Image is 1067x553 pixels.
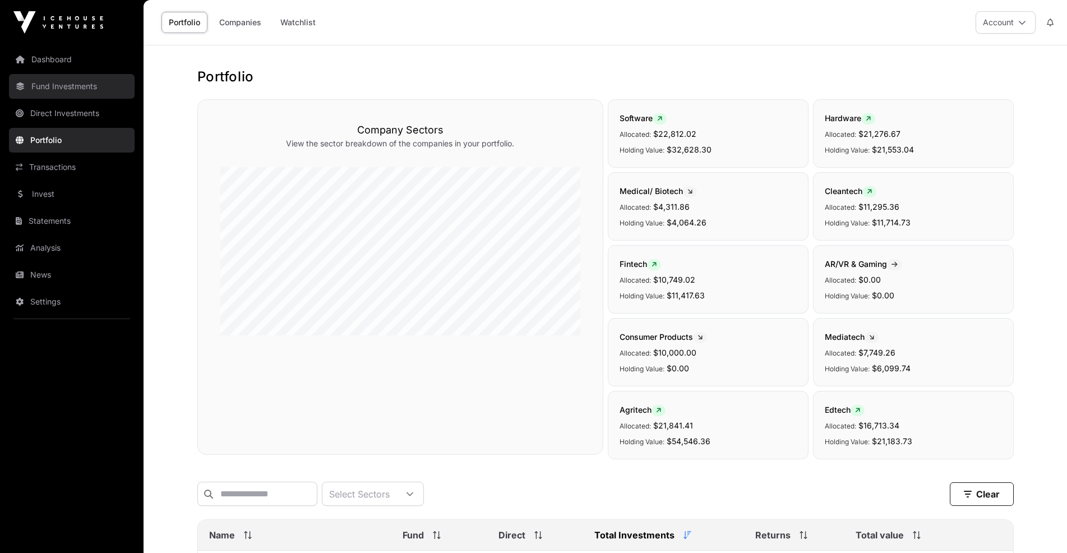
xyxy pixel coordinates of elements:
[9,101,135,126] a: Direct Investments
[9,182,135,206] a: Invest
[825,186,876,196] span: Cleantech
[858,129,900,139] span: $21,276.67
[620,203,651,211] span: Allocated:
[620,276,651,284] span: Allocated:
[858,275,881,284] span: $0.00
[872,436,912,446] span: $21,183.73
[9,128,135,153] a: Portfolio
[825,422,856,430] span: Allocated:
[653,129,696,139] span: $22,812.02
[620,186,697,196] span: Medical/ Biotech
[825,113,875,123] span: Hardware
[825,146,870,154] span: Holding Value:
[653,275,695,284] span: $10,749.02
[667,363,689,373] span: $0.00
[161,12,207,33] a: Portfolio
[872,218,911,227] span: $11,714.73
[667,436,710,446] span: $54,546.36
[620,146,664,154] span: Holding Value:
[872,291,894,300] span: $0.00
[9,155,135,179] a: Transactions
[825,203,856,211] span: Allocated:
[9,47,135,72] a: Dashboard
[858,421,899,430] span: $16,713.34
[9,289,135,314] a: Settings
[620,365,664,373] span: Holding Value:
[825,405,865,414] span: Edtech
[9,262,135,287] a: News
[620,422,651,430] span: Allocated:
[755,528,791,542] span: Returns
[212,12,269,33] a: Companies
[620,130,651,139] span: Allocated:
[667,145,712,154] span: $32,628.30
[825,292,870,300] span: Holding Value:
[620,292,664,300] span: Holding Value:
[594,528,675,542] span: Total Investments
[950,482,1014,506] button: Clear
[825,130,856,139] span: Allocated:
[653,421,693,430] span: $21,841.41
[13,11,103,34] img: Icehouse Ventures Logo
[9,74,135,99] a: Fund Investments
[220,122,580,138] h3: Company Sectors
[872,363,911,373] span: $6,099.74
[858,202,899,211] span: $11,295.36
[825,219,870,227] span: Holding Value:
[825,349,856,357] span: Allocated:
[872,145,914,154] span: $21,553.04
[322,482,396,505] div: Select Sectors
[653,202,690,211] span: $4,311.86
[197,68,1014,86] h1: Portfolio
[620,219,664,227] span: Holding Value:
[9,236,135,260] a: Analysis
[667,218,706,227] span: $4,064.26
[620,349,651,357] span: Allocated:
[856,528,904,542] span: Total value
[620,405,666,414] span: Agritech
[976,11,1036,34] button: Account
[825,365,870,373] span: Holding Value:
[667,291,705,300] span: $11,417.63
[9,209,135,233] a: Statements
[825,332,879,342] span: Mediatech
[220,138,580,149] p: View the sector breakdown of the companies in your portfolio.
[620,332,707,342] span: Consumer Products
[620,113,667,123] span: Software
[498,528,525,542] span: Direct
[403,528,424,542] span: Fund
[825,259,902,269] span: AR/VR & Gaming
[620,259,661,269] span: Fintech
[653,348,696,357] span: $10,000.00
[1011,499,1067,553] iframe: Chat Widget
[825,276,856,284] span: Allocated:
[209,528,235,542] span: Name
[620,437,664,446] span: Holding Value:
[858,348,895,357] span: $7,749.26
[825,437,870,446] span: Holding Value:
[273,12,323,33] a: Watchlist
